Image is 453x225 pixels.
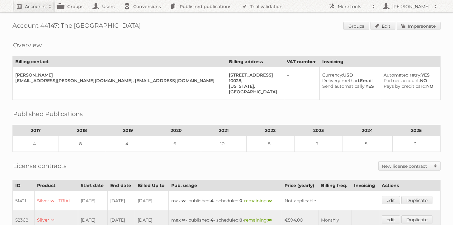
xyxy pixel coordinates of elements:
h1: Account 44147: The [GEOGRAPHIC_DATA] [12,22,441,31]
th: 2018 [59,125,105,136]
strong: 4 [210,217,214,223]
td: 10 [201,136,246,152]
a: edit [382,196,400,204]
span: Delivery method: [322,78,360,83]
div: USD [322,72,376,78]
div: [EMAIL_ADDRESS][PERSON_NAME][DOMAIN_NAME], [EMAIL_ADDRESS][DOMAIN_NAME] [15,78,221,83]
td: [DATE] [78,191,108,211]
th: Billing contact [13,56,226,67]
strong: 0 [239,217,243,223]
h2: Overview [13,40,42,50]
td: 8 [246,136,294,152]
th: Billed Up to [135,180,169,191]
td: 3 [392,136,440,152]
h2: [PERSON_NAME] [391,3,431,10]
th: Invoicing [352,180,379,191]
td: [DATE] [108,191,135,211]
div: YES [384,72,435,78]
td: 5 [342,136,392,152]
div: YES [322,83,376,89]
span: Pays by credit card: [384,83,426,89]
th: VAT number [284,56,320,67]
span: Send automatically: [322,83,366,89]
span: Currency: [322,72,343,78]
strong: ∞ [268,217,272,223]
h2: License contracts [13,161,67,171]
span: remaining: [244,217,272,223]
a: Duplicate [401,215,432,223]
strong: 4 [210,198,214,204]
th: 2017 [13,125,59,136]
div: [US_STATE], [229,83,279,89]
div: [PERSON_NAME] [15,72,221,78]
a: Duplicate [401,196,432,204]
h2: More tools [338,3,369,10]
th: 2020 [151,125,201,136]
td: Not applicable. [282,191,379,211]
a: edit [382,215,400,223]
th: Pub. usage [168,180,282,191]
div: NO [384,78,435,83]
td: – [284,67,320,100]
div: [GEOGRAPHIC_DATA] [229,89,279,95]
td: Silver ∞ - TRIAL [35,191,78,211]
th: 2022 [246,125,294,136]
th: Actions [379,180,441,191]
span: Toggle [431,162,440,170]
th: Start date [78,180,108,191]
td: 6 [151,136,201,152]
th: Invoicing [319,56,440,67]
td: 4 [13,136,59,152]
strong: ∞ [182,217,186,223]
h2: Published Publications [13,109,83,119]
td: 51421 [13,191,35,211]
strong: ∞ [182,198,186,204]
th: End date [108,180,135,191]
div: Email [322,78,376,83]
th: Product [35,180,78,191]
a: Impersonate [397,22,441,30]
span: remaining: [244,198,272,204]
th: Price (yearly) [282,180,318,191]
th: 2024 [342,125,392,136]
div: 10028, [229,78,279,83]
strong: 0 [239,198,243,204]
a: New license contract [379,162,440,170]
a: Edit [370,22,395,30]
span: Partner account: [384,78,420,83]
td: max: - published: - scheduled: - [168,191,282,211]
th: ID [13,180,35,191]
h2: Accounts [25,3,45,10]
h2: New license contract [382,163,431,169]
a: Groups [343,22,369,30]
div: [STREET_ADDRESS] [229,72,279,78]
span: Automated retry: [384,72,421,78]
th: 2021 [201,125,246,136]
th: Billing freq. [318,180,352,191]
strong: ∞ [268,198,272,204]
th: 2023 [294,125,342,136]
td: [DATE] [135,191,169,211]
td: 9 [294,136,342,152]
div: NO [384,83,435,89]
th: 2019 [105,125,151,136]
th: Billing address [226,56,284,67]
td: 8 [59,136,105,152]
th: 2025 [392,125,440,136]
td: 4 [105,136,151,152]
